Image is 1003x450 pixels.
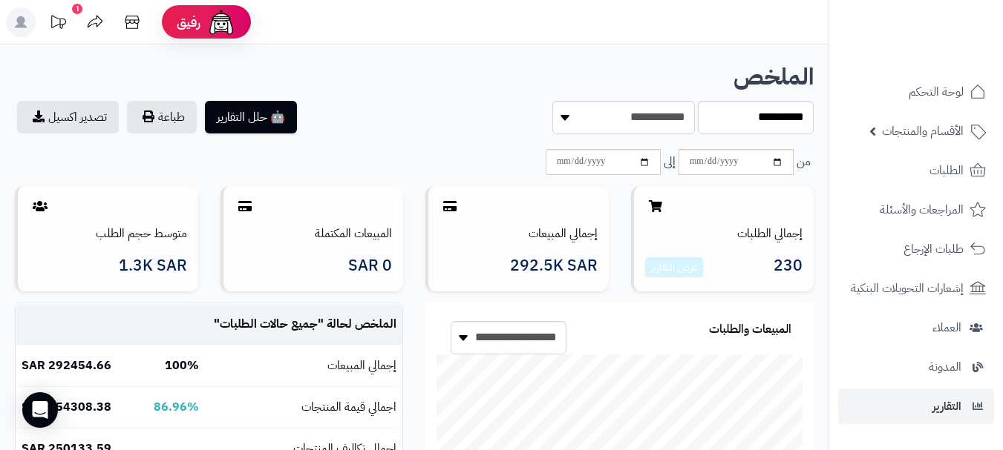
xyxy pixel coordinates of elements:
[177,13,200,31] span: رفيق
[72,4,82,14] div: 1
[119,257,187,274] span: 1.3K SAR
[22,392,58,428] div: Open Intercom Messenger
[529,225,598,242] a: إجمالي المبيعات
[737,225,803,242] a: إجمالي الطلبات
[838,74,994,110] a: لوحة التحكم
[664,153,676,171] span: إلى
[838,192,994,228] a: المراجعات والأسئلة
[880,199,964,220] span: المراجعات والأسئلة
[154,398,199,416] b: 86.96%
[510,257,598,274] span: 292.5K SAR
[838,388,994,424] a: التقارير
[930,160,964,181] span: الطلبات
[709,323,791,337] h3: المبيعات والطلبات
[734,59,814,94] b: الملخص
[22,357,111,374] b: 292454.66 SAR
[650,259,698,275] a: عرض التقارير
[902,34,989,65] img: logo-2.png
[165,357,199,374] b: 100%
[127,101,197,133] button: طباعة
[22,398,111,416] b: 254308.38 SAR
[838,349,994,385] a: المدونة
[220,315,318,333] span: جميع حالات الطلبات
[39,7,76,41] a: تحديثات المنصة
[838,310,994,345] a: العملاء
[929,357,961,377] span: المدونة
[205,345,402,386] td: إجمالي المبيعات
[17,101,119,133] a: تصدير اكسيل
[882,121,964,142] span: الأقسام والمنتجات
[838,231,994,267] a: طلبات الإرجاع
[932,317,961,338] span: العملاء
[909,82,964,102] span: لوحة التحكم
[205,101,297,133] button: 🤖 حلل التقارير
[851,278,964,299] span: إشعارات التحويلات البنكية
[932,396,961,417] span: التقارير
[96,225,187,242] a: متوسط حجم الطلب
[205,304,402,345] td: الملخص لحالة " "
[206,7,236,37] img: ai-face.png
[838,153,994,188] a: الطلبات
[205,387,402,428] td: اجمالي قيمة المنتجات
[797,153,811,171] span: من
[904,239,964,259] span: طلبات الإرجاع
[838,271,994,306] a: إشعارات التحويلات البنكية
[348,257,392,274] span: 0 SAR
[774,257,803,278] span: 230
[315,225,392,242] a: المبيعات المكتملة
